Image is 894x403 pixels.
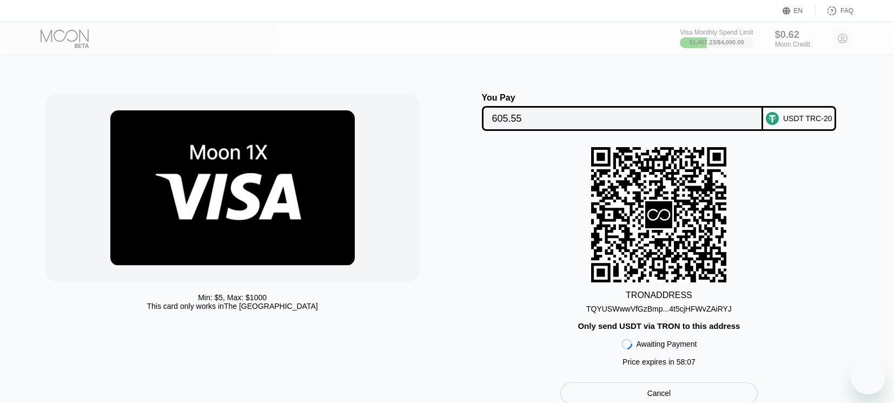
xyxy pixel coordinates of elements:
[647,388,671,398] div: Cancel
[637,340,697,348] div: Awaiting Payment
[680,29,753,36] div: Visa Monthly Spend Limit
[626,290,692,300] div: TRON ADDRESS
[816,5,853,16] div: FAQ
[680,29,753,48] div: Visa Monthly Spend Limit$1,467.23/$4,000.00
[586,300,732,313] div: TQYUSWwwVfGzBmp...4t5cjHFWvZAiRYJ
[794,7,803,15] div: EN
[851,360,885,394] iframe: Button to launch messaging window
[578,321,740,331] div: Only send USDT via TRON to this address
[783,5,816,16] div: EN
[586,305,732,313] div: TQYUSWwwVfGzBmp...4t5cjHFWvZAiRYJ
[677,358,696,366] span: 58 : 07
[623,358,696,366] div: Price expires in
[147,302,318,310] div: This card only works in The [GEOGRAPHIC_DATA]
[783,114,832,123] div: USDT TRC-20
[690,39,744,45] div: $1,467.23 / $4,000.00
[198,293,267,302] div: Min: $ 5 , Max: $ 1000
[482,93,764,103] div: You Pay
[840,7,853,15] div: FAQ
[458,93,860,131] div: You PayUSDT TRC-20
